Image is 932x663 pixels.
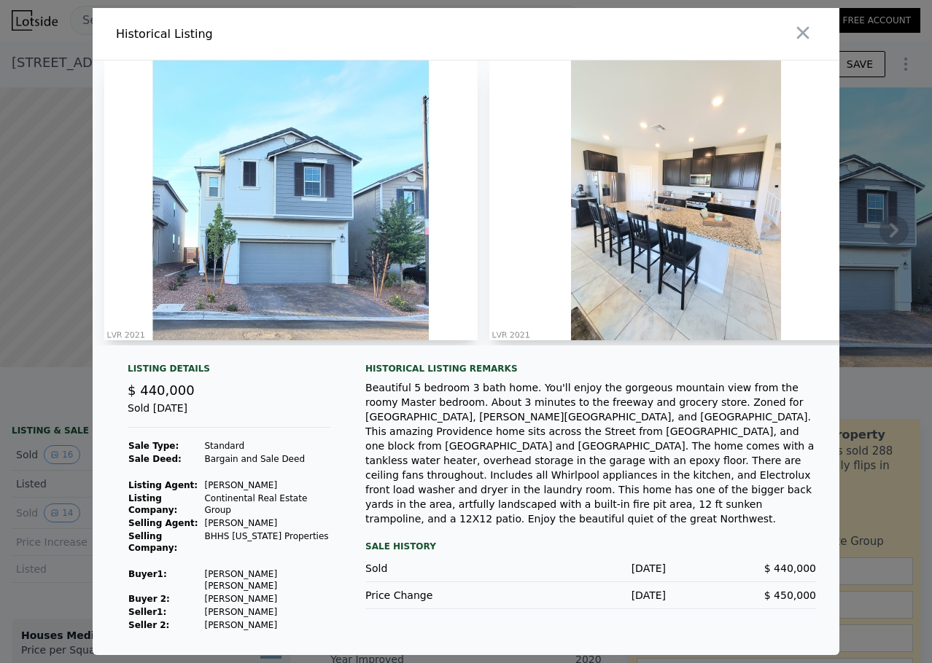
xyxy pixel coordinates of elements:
div: Sold [DATE] [128,401,330,428]
td: [PERSON_NAME] [203,517,330,530]
td: Bargain and Sale Deed [203,452,330,466]
td: [PERSON_NAME] [203,592,330,605]
td: Continental Real Estate Group [203,492,330,517]
strong: Sale Deed: [128,454,182,464]
div: Historical Listing remarks [365,363,816,374]
span: $ 450,000 [764,589,816,601]
strong: Buyer 2: [128,594,170,604]
img: Property Img [489,60,863,340]
div: Price Change [365,588,516,603]
strong: Sale Type: [128,441,179,451]
td: [PERSON_NAME] [PERSON_NAME] [203,568,330,592]
div: Listing Details [128,363,330,380]
strong: Seller 2: [128,620,169,630]
div: [DATE] [516,561,666,576]
td: [PERSON_NAME] [203,479,330,492]
div: Sale History [365,538,816,555]
td: [PERSON_NAME] [203,619,330,632]
strong: Selling Agent: [128,518,198,528]
div: Sold [365,561,516,576]
strong: Seller 1 : [128,607,166,617]
div: [DATE] [516,588,666,603]
div: Historical Listing [116,25,460,43]
span: $ 440,000 [128,382,195,398]
div: Beautiful 5 bedroom 3 bath home. You'll enjoy the gorgeous mountain view from the roomy Master be... [365,380,816,526]
td: [PERSON_NAME] [203,605,330,619]
td: BHHS [US_STATE] Properties [203,530,330,554]
strong: Buyer 1 : [128,569,167,579]
strong: Listing Agent: [128,480,198,490]
td: Standard [203,439,330,452]
strong: Listing Company: [128,493,177,515]
strong: Selling Company: [128,531,177,553]
span: $ 440,000 [764,562,816,574]
img: Property Img [104,60,478,340]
